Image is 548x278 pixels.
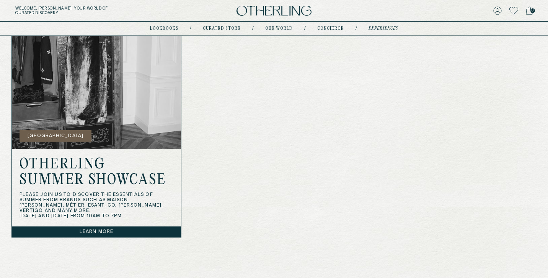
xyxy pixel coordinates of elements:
[20,192,173,219] p: Please join us to discover the essentials of summer from brands such as Maison [PERSON_NAME], Mét...
[15,6,171,15] h5: Welcome, [PERSON_NAME] . Your world of curated discovery.
[304,26,306,32] div: /
[317,27,344,31] a: concierge
[203,27,241,31] a: Curated store
[526,5,533,16] a: 0
[150,27,178,31] a: lookbooks
[12,226,181,237] a: Learn more
[236,6,312,16] img: logo
[356,26,357,32] div: /
[530,8,535,13] span: 0
[252,26,254,32] div: /
[20,157,173,188] h2: Otherling Summer Showcase
[190,26,191,32] div: /
[265,27,293,31] a: Our world
[20,130,91,142] button: [GEOGRAPHIC_DATA]
[12,7,181,149] img: background
[369,27,398,31] a: experiences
